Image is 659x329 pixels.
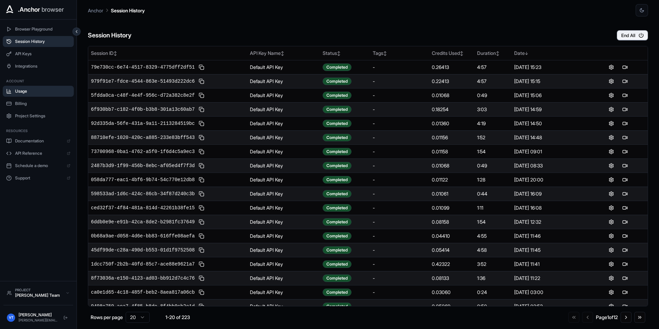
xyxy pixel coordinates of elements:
div: - [373,106,426,113]
div: 0.01158 [432,148,472,155]
td: Default API Key [247,88,320,102]
td: Default API Key [247,102,320,116]
span: API Keys [15,51,70,57]
span: 058da777-eac1-4bf6-9b74-54c770e12db8 [91,176,195,183]
div: Completed [323,120,351,127]
div: 4:57 [477,64,508,71]
div: Completed [323,260,351,268]
div: [DATE] 11:45 [514,247,586,254]
div: 0.26413 [432,64,472,71]
span: Billing [15,101,70,106]
div: 4:57 [477,78,508,85]
div: - [373,162,426,169]
div: [DATE] 08:33 [514,162,586,169]
div: 0.01099 [432,204,472,211]
div: [DATE] 15:23 [514,64,586,71]
td: Default API Key [247,130,320,144]
div: - [373,289,426,296]
div: 0.05414 [432,247,472,254]
span: ↕ [114,51,117,56]
div: 1:36 [477,275,508,282]
div: [PERSON_NAME] Team [15,293,62,298]
div: Completed [323,78,351,85]
div: 1:54 [477,148,508,155]
td: Default API Key [247,60,320,74]
span: ↕ [281,51,284,56]
div: 1:54 [477,219,508,225]
td: Default API Key [247,243,320,257]
td: Default API Key [247,271,320,285]
div: - [373,303,426,310]
div: - [373,120,426,127]
span: 979f91e7-fdce-4544-863e-51493d222dc6 [91,78,195,85]
div: Completed [323,134,351,141]
span: 0b68a9ae-d058-4d6e-bb83-616ffe08aefa [91,233,195,239]
div: Completed [323,274,351,282]
span: Documentation [15,138,63,144]
span: 45df99de-c28a-490d-b553-01d1f9752508 [91,247,195,254]
td: Default API Key [247,173,320,187]
span: 88710efe-1020-420c-a885-233e83bff543 [91,134,195,141]
a: Documentation [3,136,74,146]
nav: breadcrumb [88,7,145,14]
div: 3:52 [477,261,508,268]
div: 0.01068 [432,92,472,99]
span: API Reference [15,151,63,156]
span: 6f930bb7-c182-4f0b-b3b8-301a13c60ab7 [91,106,195,113]
span: 1dcc750f-2b2b-40fd-85c7-ace88e9621a7 [91,261,195,268]
span: 9498e759-aea7-4f85-b8de-8f4bb0cb2e1d [91,303,195,310]
div: - [373,64,426,71]
div: [DATE] 02:53 [514,303,586,310]
div: 0.18254 [432,106,472,113]
div: Completed [323,106,351,113]
span: Support [15,175,63,181]
div: Project [15,287,62,293]
div: 1:11 [477,204,508,211]
div: 0.01068 [432,162,472,169]
div: - [373,78,426,85]
span: ced32f37-4f84-481a-814d-42261b38fe15 [91,204,195,211]
div: Completed [323,176,351,184]
div: Completed [323,246,351,254]
div: Completed [323,303,351,310]
p: Rows per page [91,314,123,321]
div: 0.05069 [432,303,472,310]
div: [DATE] 12:32 [514,219,586,225]
span: .Anchor [18,5,40,14]
div: 0:49 [477,162,508,169]
td: Default API Key [247,74,320,88]
div: 0:50 [477,303,508,310]
button: API Keys [3,48,74,59]
div: - [373,275,426,282]
div: 4:58 [477,247,508,254]
div: [PERSON_NAME] [19,312,58,318]
div: Status [323,50,367,57]
p: Anchor [88,7,103,14]
div: - [373,204,426,211]
span: 5fdda0ca-c48f-4e4f-956c-d72a382c8e2f [91,92,195,99]
td: Default API Key [247,187,320,201]
div: Duration [477,50,508,57]
div: Page 1 of 12 [596,314,618,321]
div: [DATE] 16:09 [514,190,586,197]
span: Integrations [15,63,70,69]
div: Completed [323,232,351,240]
div: [PERSON_NAME][EMAIL_ADDRESS][DOMAIN_NAME] [19,318,58,323]
div: - [373,190,426,197]
span: ↕ [496,51,499,56]
div: 1:52 [477,134,508,141]
div: - [373,261,426,268]
div: Tags [373,50,426,57]
div: Credits Used [432,50,472,57]
div: 0.01122 [432,176,472,183]
button: Collapse sidebar [72,27,81,36]
div: - [373,247,426,254]
div: 3:03 [477,106,508,113]
span: 8f73036a-e150-4123-ad03-bb912d7c4c76 [91,275,195,282]
div: 4:55 [477,233,508,239]
button: Session History [3,36,74,47]
div: 0:24 [477,289,508,296]
div: [DATE] 15:15 [514,78,586,85]
div: Completed [323,148,351,155]
div: Session ID [91,50,244,57]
